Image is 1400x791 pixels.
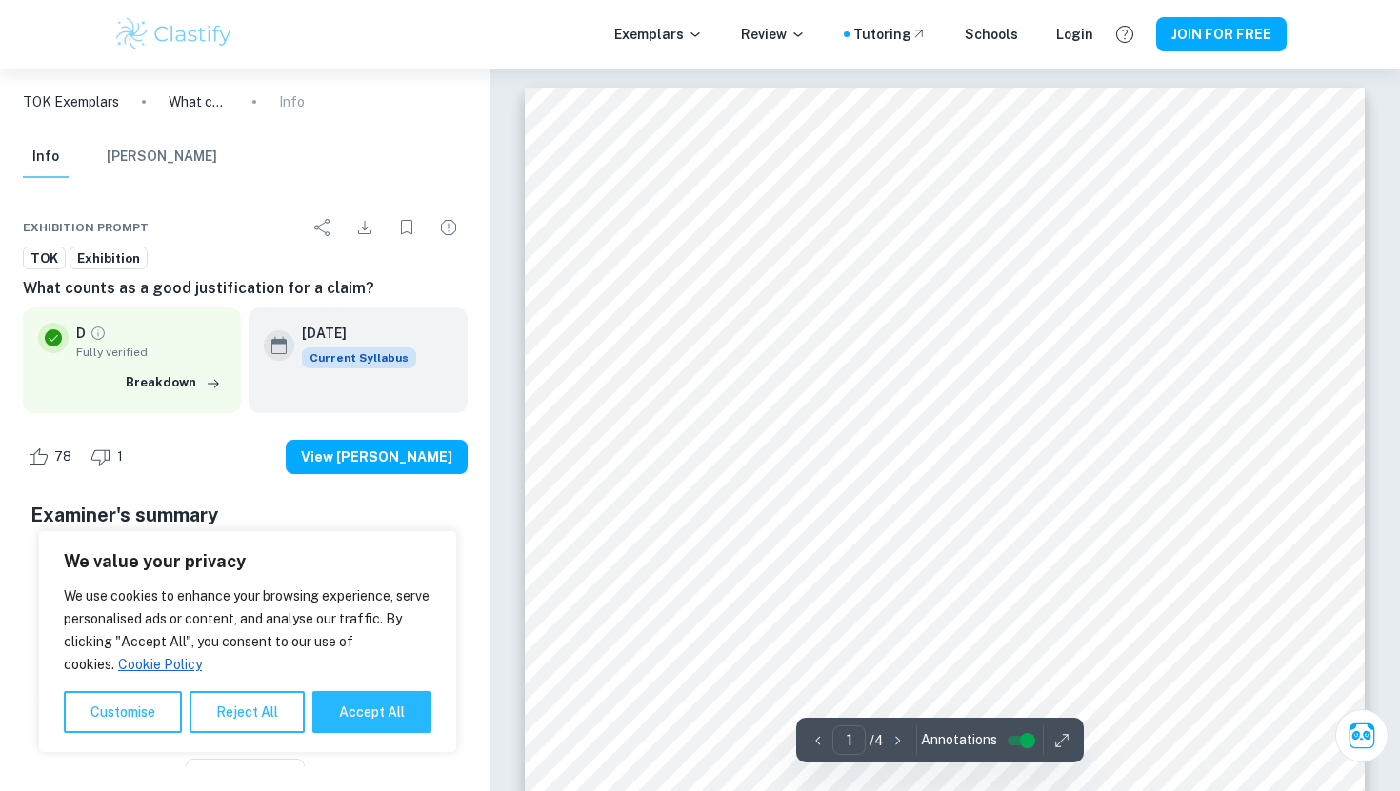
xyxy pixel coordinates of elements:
p: Exemplars [614,24,703,45]
div: Report issue [430,208,468,247]
h5: Examiner's summary [30,501,460,529]
a: Login [1056,24,1093,45]
button: Help and Feedback [1109,18,1141,50]
button: Breakdown [121,368,226,397]
button: [PERSON_NAME] [107,136,217,178]
p: What counts as a good justification for a claim? [169,91,230,112]
p: Info [279,91,305,112]
span: Example of past student work. For reference on structure and expectations only. Do not copy. [23,729,468,743]
p: We value your privacy [64,550,431,573]
button: Ask Clai [1335,709,1389,762]
button: Info [23,136,69,178]
span: Current Syllabus [302,347,416,368]
div: Share [304,208,342,247]
button: Customise [64,691,182,733]
a: Exhibition [70,247,148,270]
a: TOK Exemplars [23,91,119,112]
p: Review [741,24,806,45]
a: Schools [965,24,1018,45]
p: We use cookies to enhance your browsing experience, serve personalised ads or content, and analys... [64,584,431,676]
button: Reject All [190,691,305,733]
div: Bookmark [388,208,426,247]
a: Grade fully verified [90,325,107,342]
p: D [76,323,86,344]
p: / 4 [870,730,884,751]
span: Fully verified [76,344,226,361]
h6: What counts as a good justification for a claim? [23,277,468,300]
div: This exemplar is based on the current syllabus. Feel free to refer to it for inspiration/ideas wh... [302,347,416,368]
button: Accept All [312,691,431,733]
span: Exhibition [70,249,147,268]
span: 1 [107,447,133,466]
span: TOK [24,249,65,268]
button: View [PERSON_NAME] [286,440,468,474]
button: JOIN FOR FREE [1156,17,1287,51]
span: Exhibition Prompt [23,219,149,236]
div: We value your privacy [38,530,457,753]
div: Download [346,208,384,247]
span: 78 [44,447,82,466]
img: Clastify logo [113,15,234,53]
a: Tutoring [853,24,927,45]
span: Annotations [921,730,997,750]
h6: [DATE] [302,323,401,344]
a: Cookie Policy [117,656,203,673]
div: Like [23,442,82,472]
a: TOK [23,247,66,270]
div: Dislike [86,442,133,472]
